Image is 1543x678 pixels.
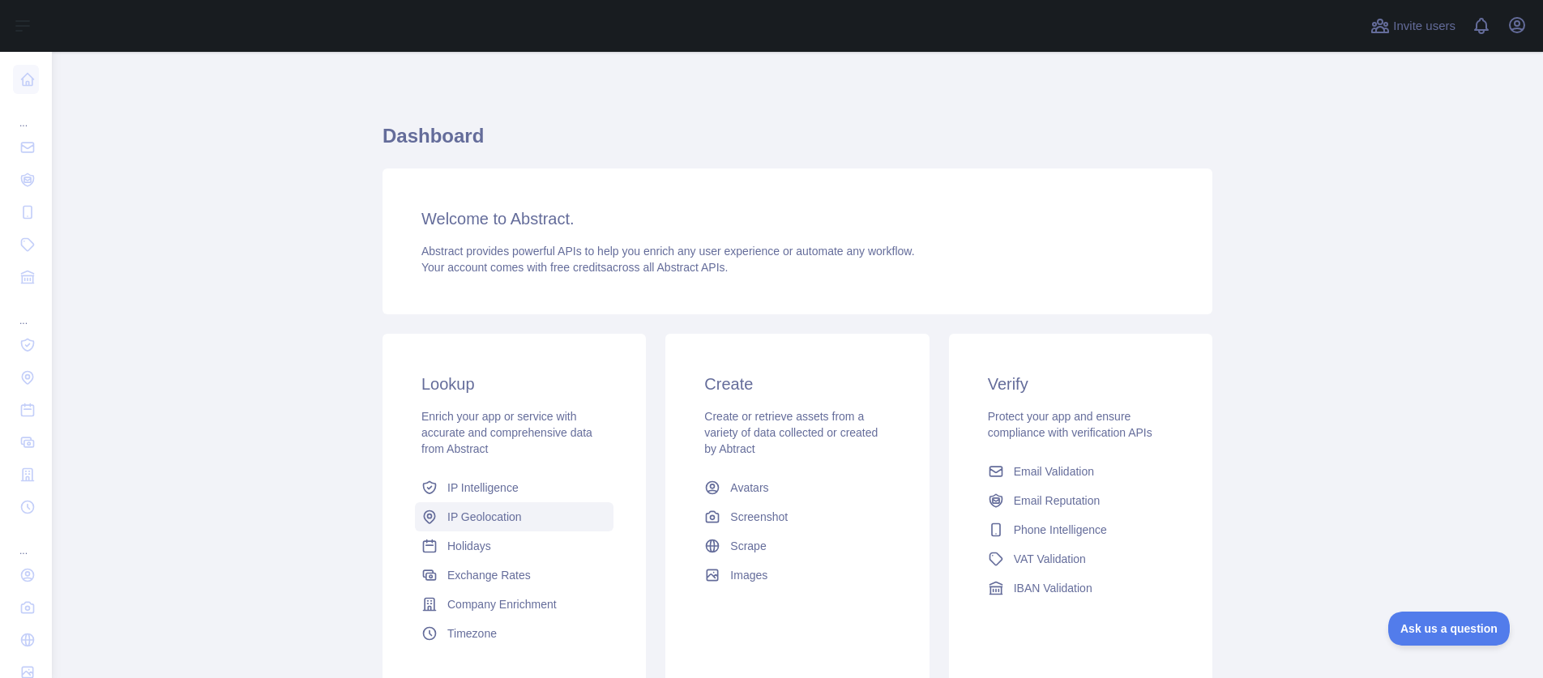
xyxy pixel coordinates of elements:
span: Protect your app and ensure compliance with verification APIs [988,410,1152,439]
span: Scrape [730,538,766,554]
span: Email Validation [1014,463,1094,480]
span: IP Intelligence [447,480,519,496]
h3: Create [704,373,890,395]
span: Timezone [447,625,497,642]
a: Exchange Rates [415,561,613,590]
span: IP Geolocation [447,509,522,525]
div: ... [13,97,39,130]
a: Scrape [698,531,896,561]
span: Email Reputation [1014,493,1101,509]
span: Company Enrichment [447,596,557,612]
a: IP Intelligence [415,473,613,502]
span: Avatars [730,480,768,496]
span: Holidays [447,538,491,554]
iframe: Toggle Customer Support [1388,612,1511,646]
span: Phone Intelligence [1014,522,1107,538]
a: Screenshot [698,502,896,531]
span: Abstract provides powerful APIs to help you enrich any user experience or automate any workflow. [421,245,915,258]
span: VAT Validation [1014,551,1086,567]
span: Enrich your app or service with accurate and comprehensive data from Abstract [421,410,592,455]
a: Timezone [415,619,613,648]
div: ... [13,525,39,557]
a: IP Geolocation [415,502,613,531]
span: IBAN Validation [1014,580,1092,596]
a: Company Enrichment [415,590,613,619]
a: Images [698,561,896,590]
span: Screenshot [730,509,788,525]
span: Your account comes with across all Abstract APIs. [421,261,728,274]
span: Create or retrieve assets from a variety of data collected or created by Abtract [704,410,878,455]
h3: Lookup [421,373,607,395]
button: Invite users [1367,13,1459,39]
span: Images [730,567,767,583]
a: Holidays [415,531,613,561]
span: Invite users [1393,17,1455,36]
a: Phone Intelligence [981,515,1180,544]
a: VAT Validation [981,544,1180,574]
a: IBAN Validation [981,574,1180,603]
a: Email Validation [981,457,1180,486]
a: Avatars [698,473,896,502]
span: free credits [550,261,606,274]
span: Exchange Rates [447,567,531,583]
div: ... [13,295,39,327]
h3: Welcome to Abstract. [421,207,1173,230]
a: Email Reputation [981,486,1180,515]
h1: Dashboard [383,123,1212,162]
h3: Verify [988,373,1173,395]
